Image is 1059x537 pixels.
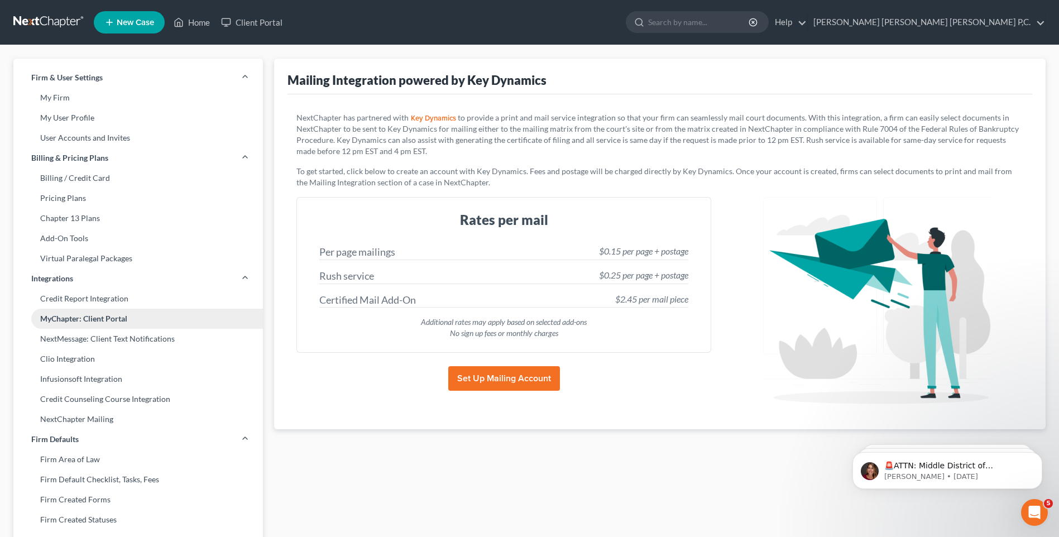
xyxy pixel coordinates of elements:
[168,12,215,32] a: Home
[13,409,263,429] a: NextChapter Mailing
[599,245,688,258] div: $0.15 per page + postage
[287,72,547,88] div: Mailing Integration powered by Key Dynamics
[319,293,416,308] div: Certified Mail Add-On
[319,328,688,339] div: No sign up fees or monthly charges
[117,18,154,27] span: New Case
[310,211,697,229] h3: Rates per mail
[13,208,263,228] a: Chapter 13 Plans
[13,510,263,530] a: Firm Created Statuses
[409,115,458,122] a: Key Dynamics
[13,449,263,469] a: Firm Area of Law
[319,317,688,328] div: Additional rates may apply based on selected add-ons
[13,228,263,248] a: Add-On Tools
[448,366,560,391] button: Set Up Mailing Account
[13,128,263,148] a: User Accounts and Invites
[296,166,1023,188] p: To get started, click below to create an account with Key Dynamics. Fees and postage will be char...
[1044,499,1053,508] span: 5
[13,389,263,409] a: Credit Counseling Course Integration
[13,68,263,88] a: Firm & User Settings
[615,293,688,306] div: $2.45 per mail piece
[808,12,1045,32] a: [PERSON_NAME] [PERSON_NAME] [PERSON_NAME] P,C.
[296,112,1023,157] p: NextChapter has partnered with to provide a print and mail service integration so that your firm ...
[319,245,395,260] div: Per page mailings
[49,43,193,53] p: Message from Katie, sent 3w ago
[648,12,750,32] input: Search by name...
[13,309,263,329] a: MyChapter: Client Portal
[13,369,263,389] a: Infusionsoft Integration
[215,12,288,32] a: Client Portal
[13,268,263,289] a: Integrations
[13,188,263,208] a: Pricing Plans
[13,248,263,268] a: Virtual Paralegal Packages
[319,269,374,284] div: Rush service
[31,72,103,83] span: Firm & User Settings
[31,273,73,284] span: Integrations
[769,12,807,32] a: Help
[763,197,993,411] img: mailing-bbc677023538c6e1ea6db75f07111fabed9e36de8b7ac6cd77e321b5d56e327e.png
[49,32,189,130] span: 🚨ATTN: Middle District of [US_STATE] The court has added a new Credit Counseling Field that we ne...
[13,289,263,309] a: Credit Report Integration
[13,469,263,490] a: Firm Default Checklist, Tasks, Fees
[31,152,108,164] span: Billing & Pricing Plans
[13,88,263,108] a: My Firm
[599,269,688,282] div: $0.25 per page + postage
[13,349,263,369] a: Clio Integration
[13,108,263,128] a: My User Profile
[13,329,263,349] a: NextMessage: Client Text Notifications
[836,429,1059,507] iframe: Intercom notifications message
[13,168,263,188] a: Billing / Credit Card
[13,490,263,510] a: Firm Created Forms
[31,434,79,445] span: Firm Defaults
[13,429,263,449] a: Firm Defaults
[1021,499,1048,526] iframe: Intercom live chat
[13,148,263,168] a: Billing & Pricing Plans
